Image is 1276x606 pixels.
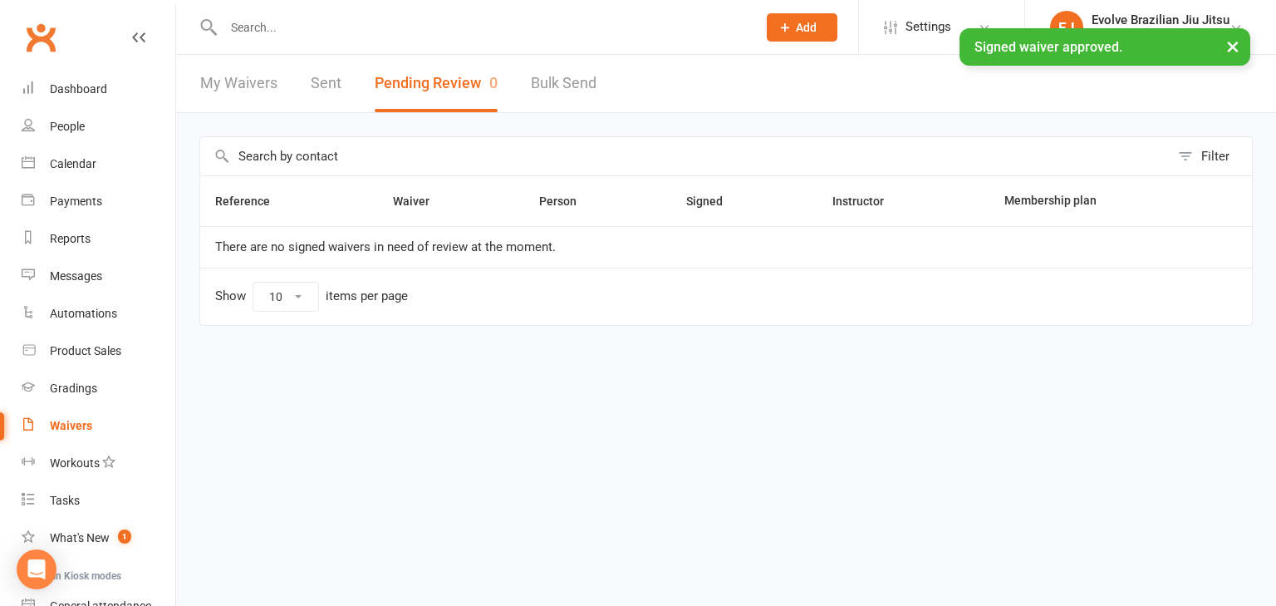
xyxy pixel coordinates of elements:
div: EJ [1050,11,1083,44]
a: Tasks [22,482,175,520]
button: Person [539,191,595,211]
button: Reference [215,191,288,211]
a: Dashboard [22,71,175,108]
a: Messages [22,258,175,295]
a: Automations [22,295,175,333]
div: What's New [50,531,110,544]
button: Filter [1170,137,1252,175]
input: Search... [218,16,745,39]
div: Product Sales [50,344,121,357]
button: Pending Review0 [375,55,498,112]
div: items per page [326,289,408,303]
div: Evolve Brazilian Jiu Jitsu [1092,27,1229,42]
span: Waiver [393,195,448,208]
span: Instructor [832,195,902,208]
button: Signed [686,191,741,211]
div: Gradings [50,382,97,395]
a: What's New1 [22,520,175,557]
button: Instructor [832,191,902,211]
a: Product Sales [22,333,175,370]
a: Calendar [22,145,175,183]
div: Signed waiver approved. [959,28,1250,66]
div: Waivers [50,419,92,432]
button: Add [767,13,837,42]
a: Clubworx [20,17,61,58]
a: My Waivers [200,55,277,112]
div: Show [215,282,408,312]
span: Settings [905,8,951,46]
div: Automations [50,307,117,320]
span: 0 [489,74,498,91]
span: Reference [215,195,288,208]
div: Filter [1201,146,1229,166]
div: People [50,120,85,133]
a: Waivers [22,407,175,445]
button: × [1218,28,1248,64]
span: Add [796,21,817,34]
a: Gradings [22,370,175,407]
span: Person [539,195,595,208]
a: People [22,108,175,145]
button: Waiver [393,191,448,211]
th: Membership plan [989,176,1200,226]
div: Dashboard [50,82,107,96]
span: 1 [118,530,131,544]
span: Signed [686,195,741,208]
div: Tasks [50,494,80,507]
div: Evolve Brazilian Jiu Jitsu [1092,12,1229,27]
div: Open Intercom Messenger [17,549,56,589]
a: Sent [311,55,341,112]
div: Calendar [50,157,96,170]
a: Workouts [22,445,175,482]
a: Bulk Send [531,55,596,112]
td: There are no signed waivers in need of review at the moment. [200,226,1252,268]
div: Messages [50,269,102,283]
a: Payments [22,183,175,220]
div: Payments [50,195,102,208]
div: Reports [50,232,91,245]
input: Search by contact [200,137,1170,175]
div: Workouts [50,456,100,470]
a: Reports [22,220,175,258]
